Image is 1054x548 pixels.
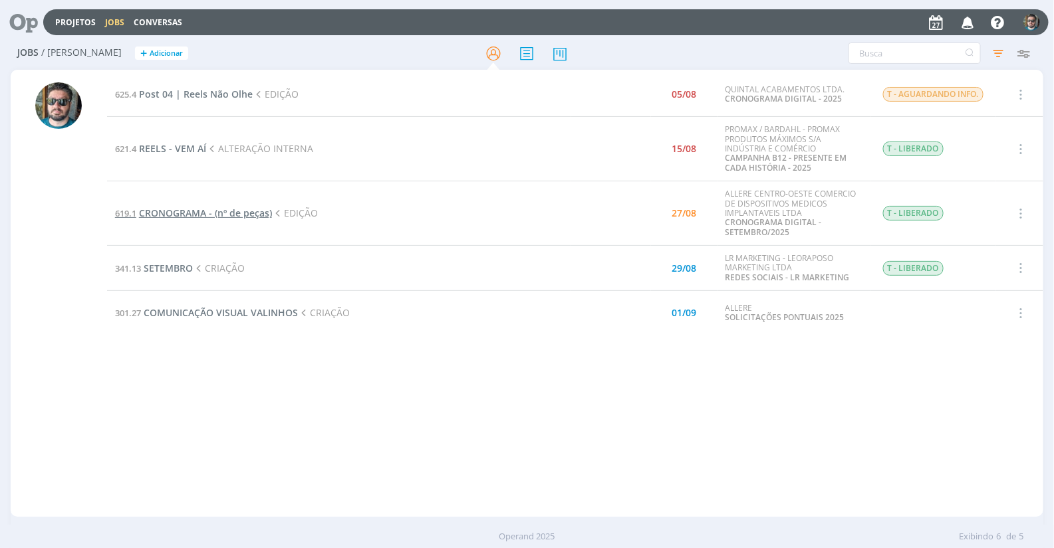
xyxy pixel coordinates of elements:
a: Conversas [134,17,182,28]
span: de [1007,530,1017,543]
span: COMUNICAÇÃO VISUAL VALINHOS [144,306,298,319]
span: ALTERAÇÃO INTERNA [206,142,313,155]
button: +Adicionar [135,46,188,60]
span: CRIAÇÃO [298,306,350,319]
div: 15/08 [672,144,696,153]
a: 341.13SETEMBRO [115,262,193,274]
a: 621.4REELS - VEM AÍ [115,142,206,155]
span: Exibindo [960,530,994,543]
div: 27/08 [672,209,696,218]
span: 341.13 [115,262,141,274]
a: 301.27COMUNICAÇÃO VISUAL VALINHOS [115,306,298,319]
a: CRONOGRAMA DIGITAL - 2025 [725,93,843,104]
a: REDES SOCIAIS - LR MARKETING [725,272,850,283]
span: SETEMBRO [144,262,193,274]
span: 619.1 [115,207,136,219]
span: REELS - VEM AÍ [139,142,206,155]
button: R [1023,11,1041,34]
span: T - LIBERADO [883,261,944,276]
span: Jobs [17,47,39,58]
img: R [1023,14,1040,31]
button: Projetos [51,17,100,28]
div: LR MARKETING - LEORAPOSO MARKETING LTDA [725,254,862,282]
a: CAMPANHA B12 - PRESENTE EM CADA HISTÓRIA - 2025 [725,152,847,173]
div: 29/08 [672,264,696,273]
span: T - AGUARDANDO INFO. [883,87,984,102]
span: T - LIBERADO [883,141,944,156]
span: CRONOGRAMA - (nº de peças) [139,207,272,219]
input: Busca [849,43,981,64]
div: ALLERE [725,304,862,323]
a: Projetos [55,17,96,28]
img: R [35,82,82,129]
span: / [PERSON_NAME] [41,47,122,58]
span: EDIÇÃO [253,88,299,100]
a: CRONOGRAMA DIGITAL - SETEMBRO/2025 [725,217,822,237]
div: PROMAX / BARDAHL - PROMAX PRODUTOS MÁXIMOS S/A INDÚSTRIA E COMÉRCIO [725,125,862,173]
span: Adicionar [150,49,183,58]
span: 621.4 [115,143,136,155]
span: 301.27 [115,307,141,319]
div: 05/08 [672,90,696,99]
span: 6 [997,530,1001,543]
a: 625.4Post 04 | Reels Não Olhe [115,88,253,100]
span: 5 [1019,530,1024,543]
button: Jobs [101,17,128,28]
span: CRIAÇÃO [193,262,245,274]
button: Conversas [130,17,186,28]
span: T - LIBERADO [883,206,944,221]
span: Post 04 | Reels Não Olhe [139,88,253,100]
a: 619.1CRONOGRAMA - (nº de peças) [115,207,272,219]
div: ALLERE CENTRO-OESTE COMERCIO DE DISPOSITIVOS MEDICOS IMPLANTAVEIS LTDA [725,189,862,237]
div: QUINTAL ACABAMENTOS LTDA. [725,85,862,104]
a: Jobs [105,17,124,28]
span: 625.4 [115,88,136,100]
a: SOLICITAÇÕES PONTUAIS 2025 [725,312,845,323]
div: 01/09 [672,308,696,318]
span: + [140,46,147,60]
span: EDIÇÃO [272,207,318,219]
